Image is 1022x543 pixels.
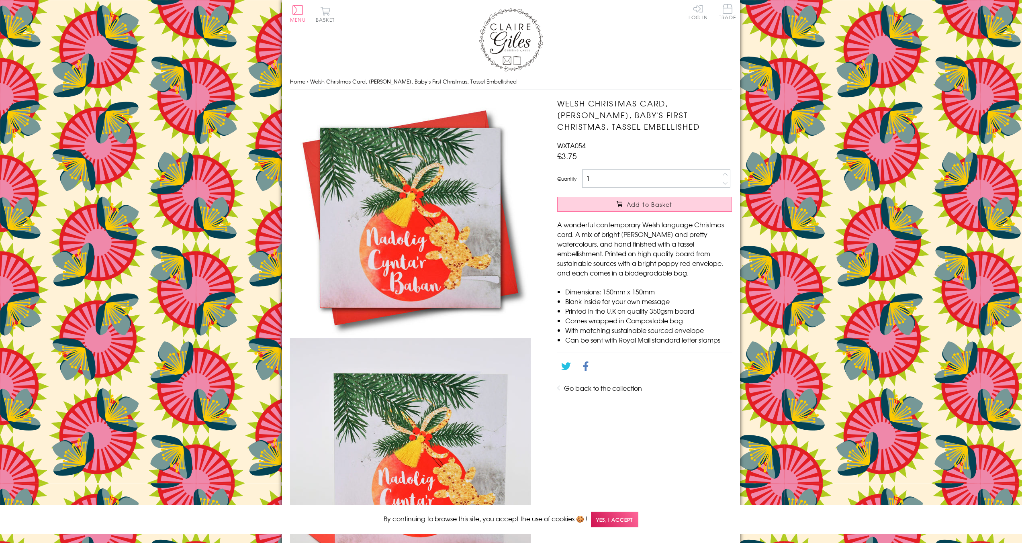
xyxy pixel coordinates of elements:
[557,141,586,150] span: WXTA054
[564,383,642,393] a: Go back to the collection
[557,220,732,278] p: A wonderful contemporary Welsh language Christmas card. A mix of bright [PERSON_NAME] and pretty ...
[689,4,708,20] a: Log In
[290,78,305,85] a: Home
[565,287,732,296] li: Dimensions: 150mm x 150mm
[307,78,309,85] span: ›
[314,6,336,22] button: Basket
[719,4,736,21] a: Trade
[565,316,732,325] li: Comes wrapped in Compostable bag
[310,78,517,85] span: Welsh Christmas Card, [PERSON_NAME], Baby's First Christmas, Tassel Embellished
[557,197,732,212] button: Add to Basket
[479,8,543,71] img: Claire Giles Greetings Cards
[290,73,732,90] nav: breadcrumbs
[719,4,736,20] span: Trade
[557,150,577,161] span: £3.75
[557,175,576,182] label: Quantity
[290,16,306,23] span: Menu
[290,98,531,338] img: Welsh Christmas Card, Nadolig Llawen, Baby's First Christmas, Tassel Embellished
[557,98,732,132] h1: Welsh Christmas Card, [PERSON_NAME], Baby's First Christmas, Tassel Embellished
[565,306,732,316] li: Printed in the U.K on quality 350gsm board
[290,5,306,22] button: Menu
[591,512,638,527] span: Yes, I accept
[565,296,732,306] li: Blank inside for your own message
[565,335,732,345] li: Can be sent with Royal Mail standard letter stamps
[565,325,732,335] li: With matching sustainable sourced envelope
[627,200,672,208] span: Add to Basket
